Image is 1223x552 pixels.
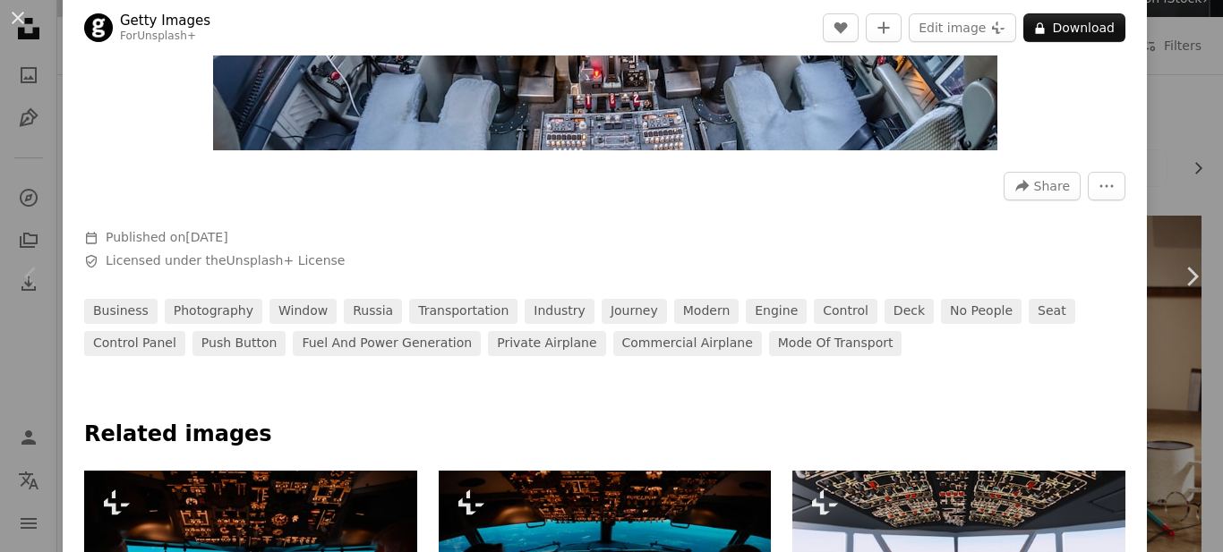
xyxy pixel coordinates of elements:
button: Share this image [1004,172,1081,200]
button: Like [823,13,859,42]
a: Unsplash+ License [227,253,346,268]
a: window [269,299,337,324]
a: push button [192,331,287,356]
a: private airplane [488,331,605,356]
span: Published on [106,230,228,244]
a: no people [941,299,1022,324]
a: engine [746,299,807,324]
a: mode of transport [769,331,902,356]
a: Getty Images [120,12,210,30]
a: photography [165,299,262,324]
button: More Actions [1088,172,1125,200]
button: Edit image [909,13,1016,42]
a: modern [674,299,740,324]
span: Share [1034,173,1070,200]
a: business [84,299,158,324]
a: Unsplash+ [137,30,196,42]
span: Licensed under the [106,252,345,270]
a: russia [344,299,402,324]
a: industry [525,299,594,324]
button: Download [1023,13,1125,42]
time: August 31, 2022 at 11:41:04 AM GMT-5 [185,230,227,244]
a: transportation [409,299,517,324]
img: Go to Getty Images's profile [84,13,113,42]
a: seat [1029,299,1075,324]
a: Next [1160,191,1223,362]
button: Add to Collection [866,13,902,42]
a: control [814,299,877,324]
a: deck [885,299,934,324]
div: For [120,30,210,44]
h4: Related images [84,420,1125,449]
a: control panel [84,331,185,356]
a: commercial airplane [613,331,762,356]
a: journey [602,299,667,324]
a: fuel and power generation [293,331,481,356]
